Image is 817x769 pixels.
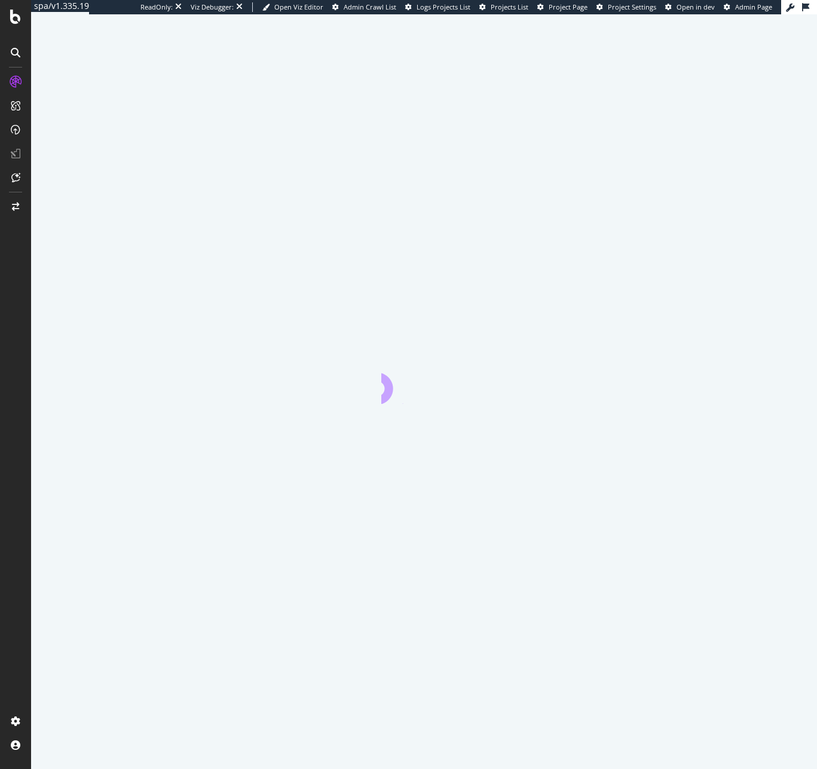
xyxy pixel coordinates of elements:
span: Admin Crawl List [344,2,396,11]
div: ReadOnly: [140,2,173,12]
a: Admin Crawl List [332,2,396,12]
a: Logs Projects List [405,2,470,12]
span: Project Settings [608,2,656,11]
span: Admin Page [735,2,772,11]
a: Project Settings [596,2,656,12]
a: Project Page [537,2,587,12]
div: Viz Debugger: [191,2,234,12]
a: Admin Page [724,2,772,12]
span: Open in dev [677,2,715,11]
a: Open Viz Editor [262,2,323,12]
a: Open in dev [665,2,715,12]
span: Project Page [549,2,587,11]
span: Open Viz Editor [274,2,323,11]
span: Logs Projects List [417,2,470,11]
a: Projects List [479,2,528,12]
div: animation [381,361,467,404]
span: Projects List [491,2,528,11]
